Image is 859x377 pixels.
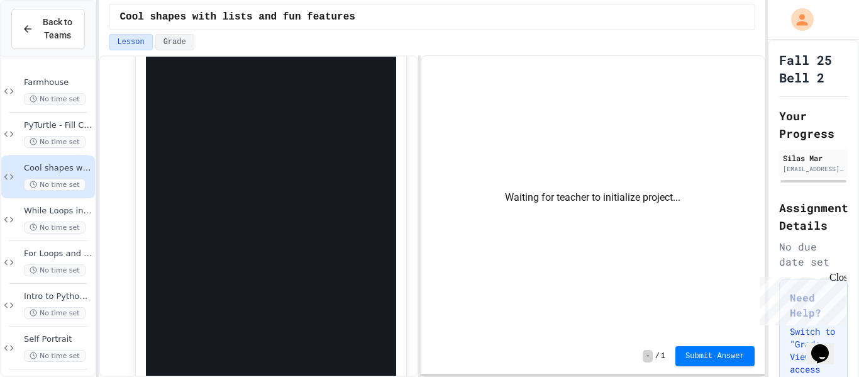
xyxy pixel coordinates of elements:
[755,272,846,325] iframe: chat widget
[24,334,92,345] span: Self Portrait
[5,5,87,80] div: Chat with us now!Close
[119,9,355,25] span: Cool shapes with lists and fun features
[783,164,844,174] div: [EMAIL_ADDRESS][DOMAIN_NAME]
[24,350,86,362] span: No time set
[41,16,74,42] span: Back to Teams
[24,307,86,319] span: No time set
[24,249,92,259] span: For Loops and Functions
[24,163,92,174] span: Cool shapes with lists and fun features
[655,351,660,361] span: /
[675,346,755,366] button: Submit Answer
[24,77,92,88] span: Farmhouse
[685,351,745,361] span: Submit Answer
[24,120,92,131] span: PyTurtle - Fill Command with Random Number Generator
[24,291,92,302] span: Intro to Python Turtle
[779,199,848,234] h2: Assignment Details
[779,51,848,86] h1: Fall 25 Bell 2
[109,34,152,50] button: Lesson
[11,9,85,49] button: Back to Teams
[783,152,844,164] div: Silas Mar
[24,206,92,217] span: While Loops in Python Turtle
[24,222,86,234] span: No time set
[155,34,194,50] button: Grade
[421,56,765,339] div: Waiting for teacher to initialize project...
[806,327,846,364] iframe: chat widget
[24,264,86,276] span: No time set
[24,136,86,148] span: No time set
[24,93,86,105] span: No time set
[661,351,665,361] span: 1
[779,239,848,269] div: No due date set
[778,5,817,34] div: My Account
[24,179,86,191] span: No time set
[643,350,652,363] span: -
[779,107,848,142] h2: Your Progress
